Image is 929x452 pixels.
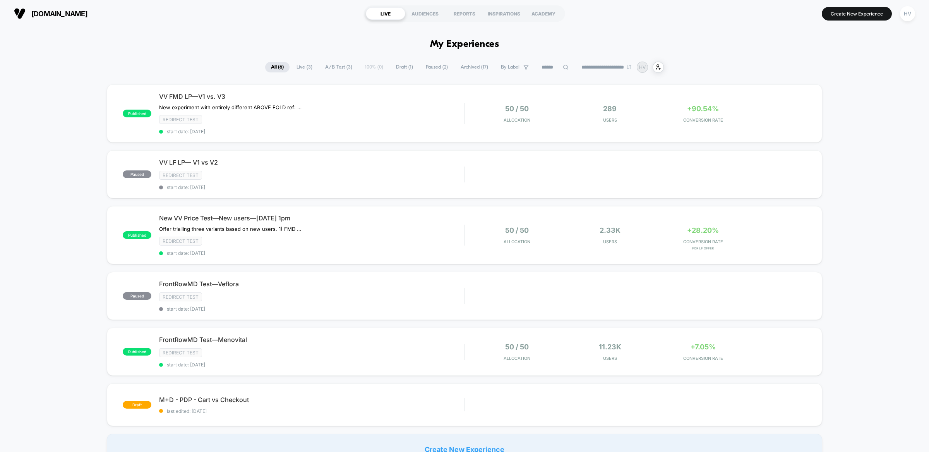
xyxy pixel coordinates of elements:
span: Users [566,117,655,123]
span: paused [123,292,151,300]
span: last edited: [DATE] [159,408,464,414]
h1: My Experiences [430,39,499,50]
span: start date: [DATE] [159,129,464,134]
span: +90.54% [687,105,719,113]
span: Redirect Test [159,292,202,301]
div: INSPIRATIONS [484,7,524,20]
span: draft [123,401,151,409]
span: Archived ( 17 ) [455,62,494,72]
span: +7.05% [691,343,716,351]
span: 289 [603,105,617,113]
span: New VV Price Test—New users—[DATE] 1pm [159,214,464,222]
span: published [123,231,151,239]
span: Users [566,356,655,361]
span: New experiment with entirely different ABOVE FOLD ref: Notion 'New LP Build - [DATE]' — Versus or... [159,104,303,110]
span: 50 / 50 [505,105,529,113]
button: [DOMAIN_NAME] [12,7,90,20]
span: FrontRowMD Test—Menovital [159,336,464,344]
span: start date: [DATE] [159,362,464,368]
span: Offer trialling three variants based on new users. 1) FMD (existing product with FrontrowMD badge... [159,226,303,232]
div: ACADEMY [524,7,563,20]
div: REPORTS [445,7,484,20]
div: HV [900,6,915,21]
span: 2.33k [600,226,620,234]
span: published [123,110,151,117]
span: start date: [DATE] [159,306,464,312]
span: Redirect Test [159,115,202,124]
span: VV FMD LP—V1 vs. V3 [159,93,464,100]
span: paused [123,170,151,178]
span: Draft ( 1 ) [390,62,419,72]
span: By Label [501,64,519,70]
span: VV LF LP— V1 vs V2 [159,158,464,166]
p: HV [639,64,646,70]
button: Create New Experience [822,7,892,21]
div: LIVE [366,7,405,20]
span: Allocation [504,239,530,244]
span: +28.20% [687,226,719,234]
img: Visually logo [14,8,26,19]
span: start date: [DATE] [159,250,464,256]
span: for LF Offer [658,246,747,250]
span: [DOMAIN_NAME] [31,10,87,18]
span: Redirect Test [159,237,202,246]
span: Paused ( 2 ) [420,62,454,72]
span: 50 / 50 [505,343,529,351]
span: Redirect Test [159,348,202,357]
span: CONVERSION RATE [658,117,747,123]
span: start date: [DATE] [159,184,464,190]
span: 11.23k [599,343,621,351]
span: A/B Test ( 3 ) [319,62,358,72]
span: 50 / 50 [505,226,529,234]
span: M+D - PDP - Cart vs Checkout [159,396,464,404]
span: CONVERSION RATE [658,239,747,244]
span: Users [566,239,655,244]
span: Allocation [504,356,530,361]
span: Live ( 3 ) [291,62,318,72]
span: All ( 6 ) [265,62,290,72]
span: Redirect Test [159,171,202,180]
span: Allocation [504,117,530,123]
img: end [627,65,631,69]
div: AUDIENCES [405,7,445,20]
span: published [123,348,151,356]
span: CONVERSION RATE [658,356,747,361]
button: HV [898,6,917,22]
span: FrontRowMD Test—Veflora [159,280,464,288]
